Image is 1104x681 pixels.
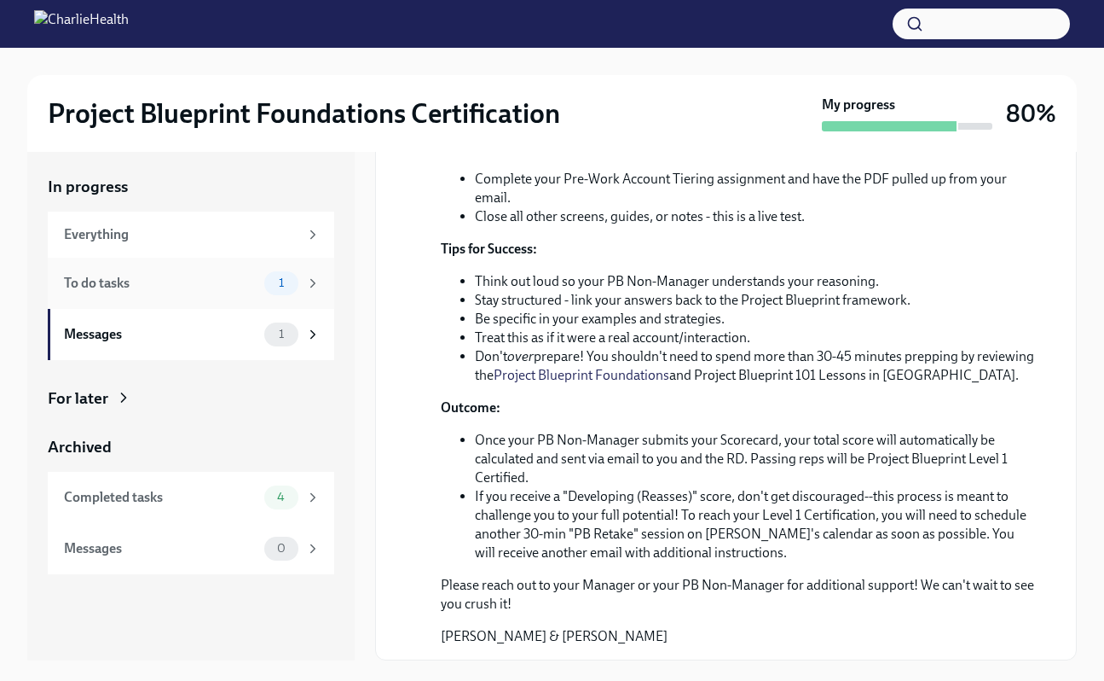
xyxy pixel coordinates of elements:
li: Think out loud so your PB Non-Manager understands your reasoning. [475,272,1035,291]
li: Don't prepare! You shouldn't need to spend more than 30-45 minutes prepping by reviewing the and ... [475,347,1035,385]
span: 1 [269,328,294,340]
div: For later [48,387,108,410]
strong: Tips for Success: [441,241,537,257]
strong: Outcome: [441,399,500,416]
div: Messages [64,325,257,344]
li: Close all other screens, guides, or notes - this is a live test. [475,207,1035,226]
p: Please reach out to your Manager or your PB Non-Manager for additional support! We can't wait to ... [441,576,1035,614]
span: 0 [267,542,296,555]
li: Complete your Pre-Work Account Tiering assignment and have the PDF pulled up from your email. [475,170,1035,207]
li: Stay structured - link your answers back to the Project Blueprint framework. [475,291,1035,310]
div: Messages [64,539,257,558]
span: 1 [269,276,294,289]
a: In progress [48,176,334,198]
a: Messages0 [48,523,334,574]
a: Archived [48,436,334,458]
h3: 80% [1006,98,1056,129]
strong: Before the Session: [441,138,553,154]
div: To do tasks [64,274,257,293]
div: Completed tasks [64,488,257,507]
li: Treat this as if it were a real account/interaction. [475,329,1035,347]
a: Project Blueprint Foundations [494,367,669,383]
li: Once your PB Non-Manager submits your Scorecard, your total score will automatically be calculate... [475,431,1035,487]
li: Be specific in your examples and strategies. [475,310,1035,329]
p: [PERSON_NAME] & [PERSON_NAME] [441,627,1035,646]
span: 4 [267,491,295,503]
img: CharlieHealth [34,10,129,38]
a: For later [48,387,334,410]
a: Completed tasks4 [48,472,334,523]
a: Everything [48,212,334,258]
h2: Project Blueprint Foundations Certification [48,96,560,131]
li: If you receive a "Developing (Reasses)" score, don't get discouraged--this process is meant to ch... [475,487,1035,562]
a: To do tasks1 [48,258,334,309]
a: Messages1 [48,309,334,360]
div: Everything [64,225,298,244]
em: over [507,348,534,364]
strong: My progress [822,96,895,114]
